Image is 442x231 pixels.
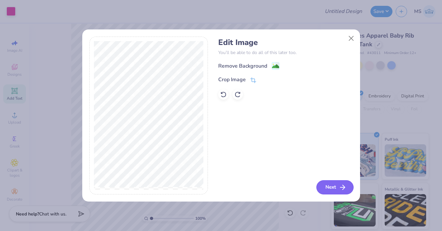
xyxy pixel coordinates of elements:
button: Close [345,32,357,44]
p: You’ll be able to do all of this later too. [218,49,353,56]
h4: Edit Image [218,38,353,47]
button: Next [316,180,354,194]
div: Crop Image [218,76,246,83]
div: Remove Background [218,62,267,70]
